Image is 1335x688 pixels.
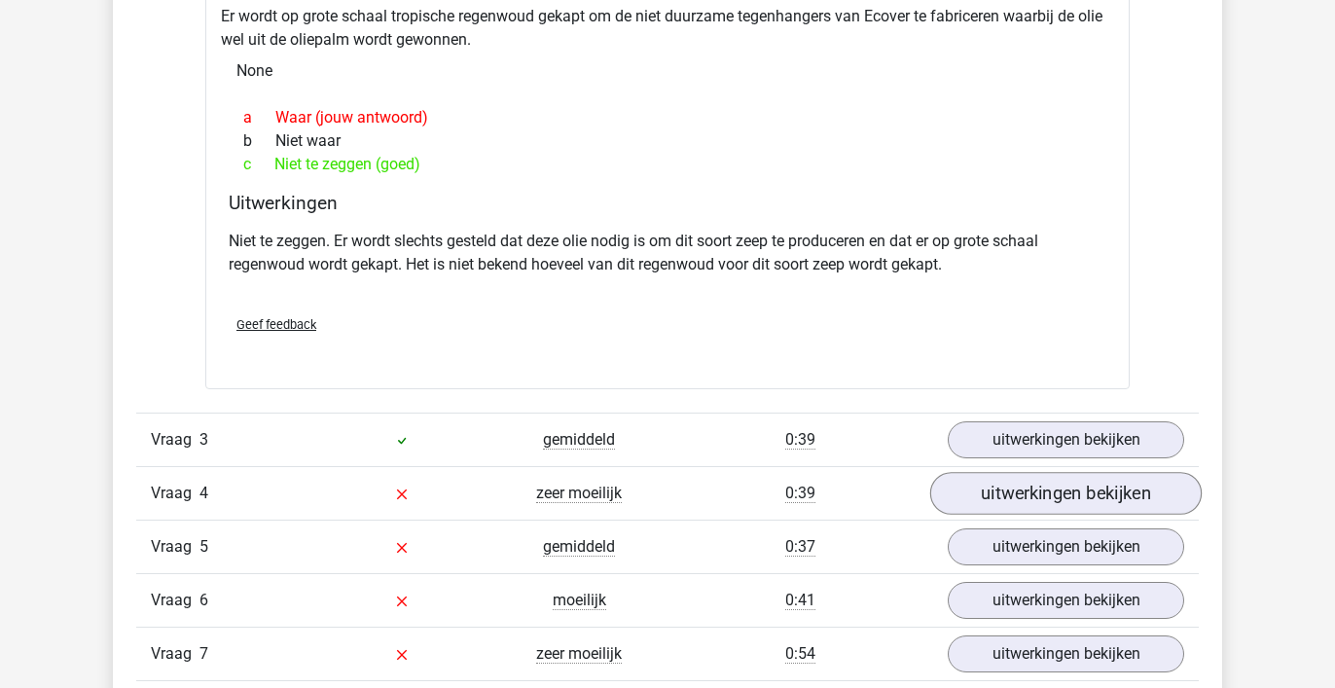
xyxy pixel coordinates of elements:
[536,644,622,664] span: zeer moeilijk
[151,428,199,452] span: Vraag
[199,430,208,449] span: 3
[199,537,208,556] span: 5
[151,589,199,612] span: Vraag
[785,484,815,503] span: 0:39
[543,430,615,450] span: gemiddeld
[543,537,615,557] span: gemiddeld
[221,52,1114,91] div: None
[229,192,1106,214] h4: Uitwerkingen
[151,535,199,559] span: Vraag
[243,129,275,153] span: b
[948,421,1184,458] a: uitwerkingen bekijken
[785,644,815,664] span: 0:54
[151,642,199,666] span: Vraag
[948,528,1184,565] a: uitwerkingen bekijken
[536,484,622,503] span: zeer moeilijk
[229,129,1106,153] div: Niet waar
[243,106,275,129] span: a
[243,153,274,176] span: c
[199,644,208,663] span: 7
[151,482,199,505] span: Vraag
[199,484,208,502] span: 4
[229,153,1106,176] div: Niet te zeggen (goed)
[785,591,815,610] span: 0:41
[930,472,1202,515] a: uitwerkingen bekijken
[948,582,1184,619] a: uitwerkingen bekijken
[199,591,208,609] span: 6
[785,537,815,557] span: 0:37
[236,317,316,332] span: Geef feedback
[229,106,1106,129] div: Waar (jouw antwoord)
[553,591,606,610] span: moeilijk
[948,635,1184,672] a: uitwerkingen bekijken
[785,430,815,450] span: 0:39
[229,230,1106,276] p: Niet te zeggen. Er wordt slechts gesteld dat deze olie nodig is om dit soort zeep te produceren e...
